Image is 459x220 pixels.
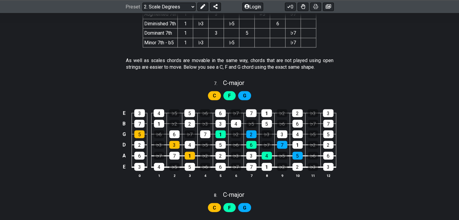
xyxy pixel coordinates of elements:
[120,118,128,129] td: B
[244,172,259,179] th: 7
[285,2,296,11] button: 0
[143,10,178,19] td: Augmented 7th
[262,163,272,171] div: 1
[320,172,336,179] th: 12
[323,120,333,128] div: 7
[246,163,257,171] div: 7
[143,29,178,38] td: Dominant 7th
[185,120,195,128] div: 2
[154,152,164,160] div: ♭7
[134,141,145,149] div: 2
[246,130,257,138] div: 2
[142,2,196,11] select: Preset
[185,141,195,149] div: 4
[154,141,164,149] div: ♭3
[223,79,244,86] span: C - major
[308,152,318,160] div: ♭6
[277,163,287,171] div: ♭2
[305,172,320,179] th: 11
[277,152,287,160] div: ♭5
[308,141,318,149] div: ♭2
[262,130,272,138] div: ♭3
[214,80,223,87] span: 7 .
[200,120,210,128] div: ♭3
[323,152,333,160] div: 6
[169,141,180,149] div: 3
[213,204,216,212] span: First enable full edit mode to edit
[185,163,195,171] div: 5
[246,109,257,117] div: 7
[323,163,333,171] div: 3
[154,120,164,128] div: 1
[308,120,318,128] div: ♭7
[169,109,180,117] div: ♭5
[169,152,180,160] div: 7
[193,38,209,47] td: ♭3
[134,152,145,160] div: 6
[298,2,308,11] button: Toggle Dexterity for all fretkits
[134,163,145,171] div: 3
[231,130,241,138] div: ♭2
[184,109,195,117] div: 5
[126,4,140,10] span: Preset
[259,172,274,179] th: 8
[231,152,241,160] div: ♭3
[292,152,303,160] div: 5
[323,109,333,117] div: 3
[231,120,241,128] div: 4
[292,109,303,117] div: 2
[120,161,128,173] td: E
[200,152,210,160] div: ♭2
[178,10,193,19] td: 1
[228,172,244,179] th: 6
[213,172,228,179] th: 5
[214,192,223,199] span: 8 .
[243,92,246,100] span: First enable full edit mode to edit
[323,141,333,149] div: 2
[200,163,210,171] div: ♭6
[262,141,272,149] div: ♭7
[223,191,244,198] span: C - major
[215,163,226,171] div: 6
[200,130,210,138] div: 7
[185,152,195,160] div: 1
[169,120,180,128] div: ♭2
[185,130,195,138] div: ♭7
[169,130,180,138] div: 6
[143,19,178,28] td: Diminished 7th
[231,141,241,149] div: ♭6
[134,109,145,117] div: 3
[134,130,145,138] div: 5
[134,120,145,128] div: 7
[224,38,239,47] td: ♭5
[200,141,210,149] div: ♭5
[239,29,255,38] td: 5
[193,19,209,28] td: ♭3
[290,172,305,179] th: 10
[169,163,180,171] div: ♭5
[228,204,231,212] span: First enable full edit mode to edit
[308,163,318,171] div: ♭3
[308,130,318,138] div: ♭5
[274,172,290,179] th: 9
[143,38,178,47] td: Minor 7th - b5
[126,57,333,71] p: As well as scales chords are movable in the same way, chords that are not played using open strin...
[262,120,272,128] div: 5
[308,109,318,117] div: ♭3
[178,38,193,47] td: 1
[242,2,263,11] button: Login
[120,129,128,140] td: G
[197,172,213,179] th: 4
[167,172,182,179] th: 2
[215,120,226,128] div: 3
[210,2,221,11] button: Share Preset
[285,10,301,19] td: ♭7
[262,152,272,160] div: 4
[243,204,246,212] span: First enable full edit mode to edit
[120,140,128,150] td: D
[270,19,285,28] td: 6
[231,163,241,171] div: ♭7
[154,130,164,138] div: ♭6
[224,19,239,28] td: ♭5
[246,152,257,160] div: 3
